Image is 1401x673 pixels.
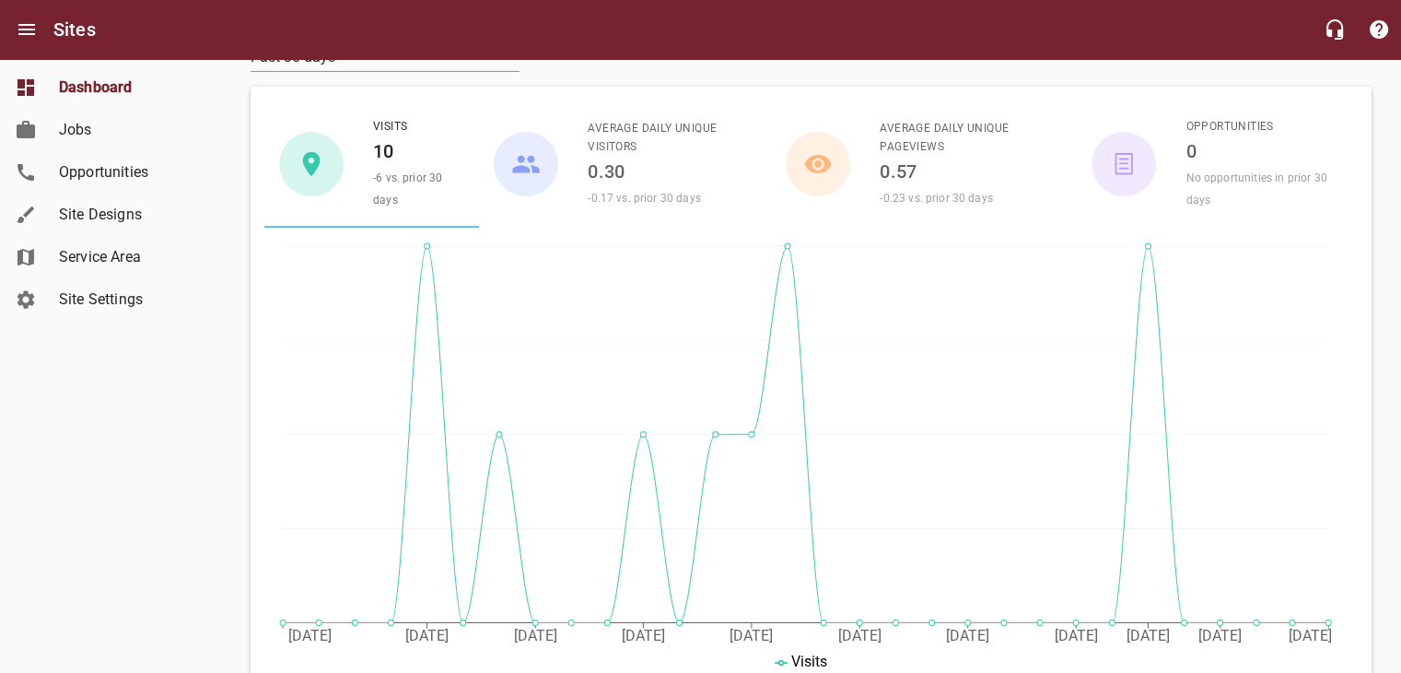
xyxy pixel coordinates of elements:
span: Dashboard [59,77,199,99]
h6: 0 [1185,136,1328,166]
h6: 0.57 [880,157,1047,186]
span: Jobs [59,119,199,141]
tspan: [DATE] [1127,627,1170,644]
tspan: [DATE] [513,627,556,644]
h6: Sites [53,15,96,44]
tspan: [DATE] [288,627,332,644]
span: Opportunities [59,161,199,183]
tspan: [DATE] [730,627,773,644]
span: -6 vs. prior 30 days [373,171,442,207]
tspan: [DATE] [946,627,989,644]
span: Opportunities [1185,118,1328,136]
span: Average Daily Unique Visitors [588,120,741,157]
tspan: [DATE] [1289,627,1332,644]
tspan: [DATE] [838,627,881,644]
h6: 0.30 [588,157,741,186]
span: Visits [791,653,827,670]
span: -0.17 vs. prior 30 days [588,192,700,205]
span: Visits [373,118,449,136]
span: Service Area [59,246,199,268]
span: Site Settings [59,289,199,311]
button: Support Portal [1357,7,1401,52]
tspan: [DATE] [622,627,665,644]
h6: 10 [373,136,449,166]
tspan: [DATE] [1055,627,1098,644]
tspan: [DATE] [1198,627,1242,644]
span: No opportunities in prior 30 days [1185,171,1326,207]
tspan: [DATE] [405,627,449,644]
span: -0.23 vs. prior 30 days [880,192,992,205]
button: Live Chat [1313,7,1357,52]
span: Site Designs [59,204,199,226]
button: Open drawer [5,7,49,52]
span: Average Daily Unique Pageviews [880,120,1047,157]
